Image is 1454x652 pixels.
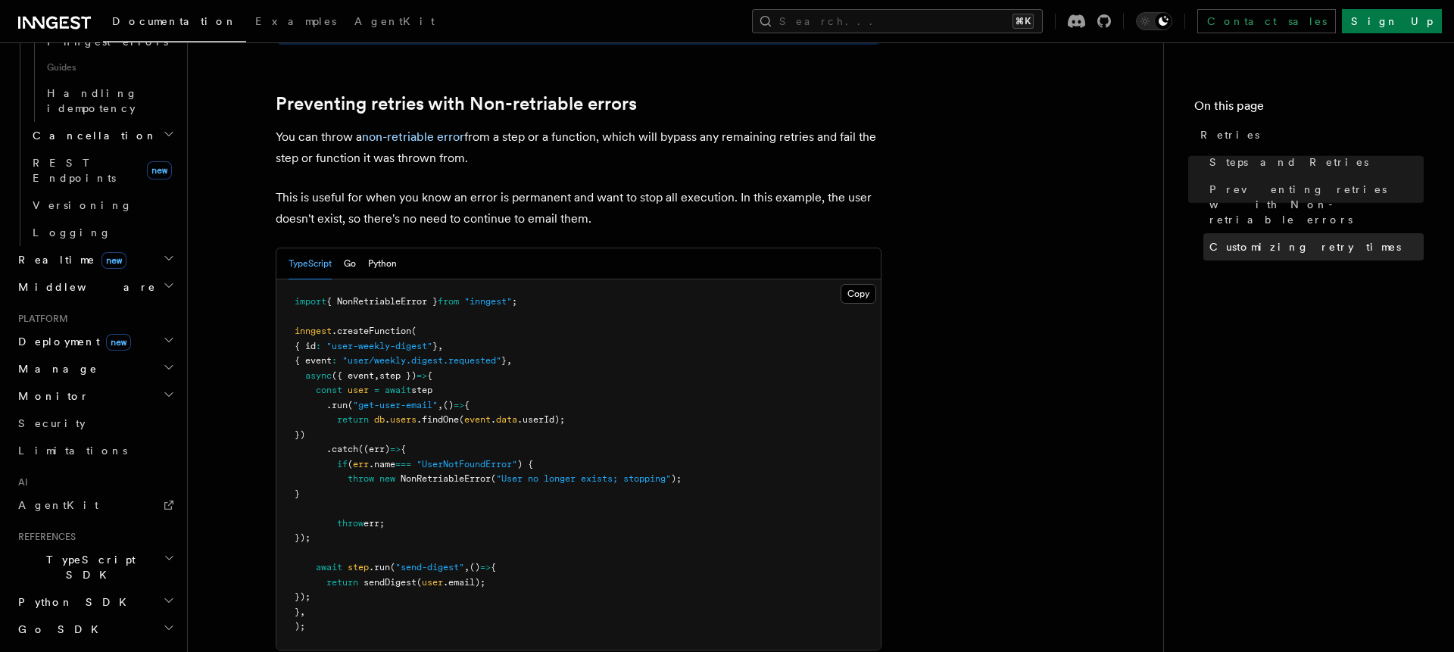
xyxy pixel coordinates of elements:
[1194,97,1424,121] h4: On this page
[12,531,76,543] span: References
[369,562,390,572] span: .run
[411,326,417,336] span: (
[369,459,395,470] span: .name
[255,15,336,27] span: Examples
[390,444,401,454] span: =>
[295,326,332,336] span: inngest
[33,226,111,239] span: Logging
[348,400,353,410] span: (
[345,5,444,41] a: AgentKit
[496,414,517,425] span: data
[12,361,98,376] span: Manage
[12,622,108,637] span: Go SDK
[106,334,131,351] span: new
[459,414,464,425] span: (
[27,122,178,149] button: Cancellation
[480,562,491,572] span: =>
[27,219,178,246] a: Logging
[379,370,417,381] span: step })
[326,341,432,351] span: "user-weekly-digest"
[1209,239,1401,254] span: Customizing retry times
[1194,121,1424,148] a: Retries
[353,400,438,410] span: "get-user-email"
[385,385,411,395] span: await
[337,518,363,529] span: throw
[464,400,470,410] span: {
[12,437,178,464] a: Limitations
[348,562,369,572] span: step
[1200,127,1259,142] span: Retries
[348,385,369,395] span: user
[103,5,246,42] a: Documentation
[12,546,178,588] button: TypeScript SDK
[348,459,353,470] span: (
[374,414,385,425] span: db
[491,473,496,484] span: (
[512,296,517,307] span: ;
[12,552,164,582] span: TypeScript SDK
[1203,176,1424,233] a: Preventing retries with Non-retriable errors
[295,607,300,617] span: }
[246,5,345,41] a: Examples
[395,459,411,470] span: ===
[841,284,876,304] button: Copy
[147,161,172,179] span: new
[337,459,348,470] span: if
[344,248,356,279] button: Go
[295,488,300,499] span: }
[295,621,305,632] span: );
[295,532,310,543] span: });
[27,128,158,143] span: Cancellation
[432,341,438,351] span: }
[491,562,496,572] span: {
[1203,148,1424,176] a: Steps and Retries
[363,518,385,529] span: err;
[276,93,637,114] a: Preventing retries with Non-retriable errors
[18,417,86,429] span: Security
[295,429,305,440] span: })
[464,296,512,307] span: "inngest"
[363,577,417,588] span: sendDigest
[417,370,427,381] span: =>
[316,385,342,395] span: const
[496,473,671,484] span: "User no longer exists; stopping"
[33,157,116,184] span: REST Endpoints
[316,341,321,351] span: :
[12,588,178,616] button: Python SDK
[18,445,127,457] span: Limitations
[1203,233,1424,260] a: Customizing retry times
[443,400,454,410] span: ()
[395,562,464,572] span: "send-digest"
[417,459,517,470] span: "UserNotFoundError"
[401,473,491,484] span: NonRetriableError
[12,334,131,349] span: Deployment
[1209,182,1424,227] span: Preventing retries with Non-retriable errors
[112,15,237,27] span: Documentation
[417,577,422,588] span: (
[517,414,565,425] span: .userId);
[379,473,395,484] span: new
[326,400,348,410] span: .run
[443,577,485,588] span: .email);
[1342,9,1442,33] a: Sign Up
[12,476,28,488] span: AI
[411,385,432,395] span: step
[305,370,332,381] span: async
[1136,12,1172,30] button: Toggle dark mode
[27,192,178,219] a: Versioning
[385,414,390,425] span: .
[517,459,533,470] span: ) {
[27,149,178,192] a: REST Endpointsnew
[12,279,156,295] span: Middleware
[348,473,374,484] span: throw
[12,273,178,301] button: Middleware
[12,355,178,382] button: Manage
[438,400,443,410] span: ,
[101,252,126,269] span: new
[12,594,136,610] span: Python SDK
[337,414,369,425] span: return
[12,616,178,643] button: Go SDK
[295,591,310,602] span: });
[33,199,133,211] span: Versioning
[332,355,337,366] span: :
